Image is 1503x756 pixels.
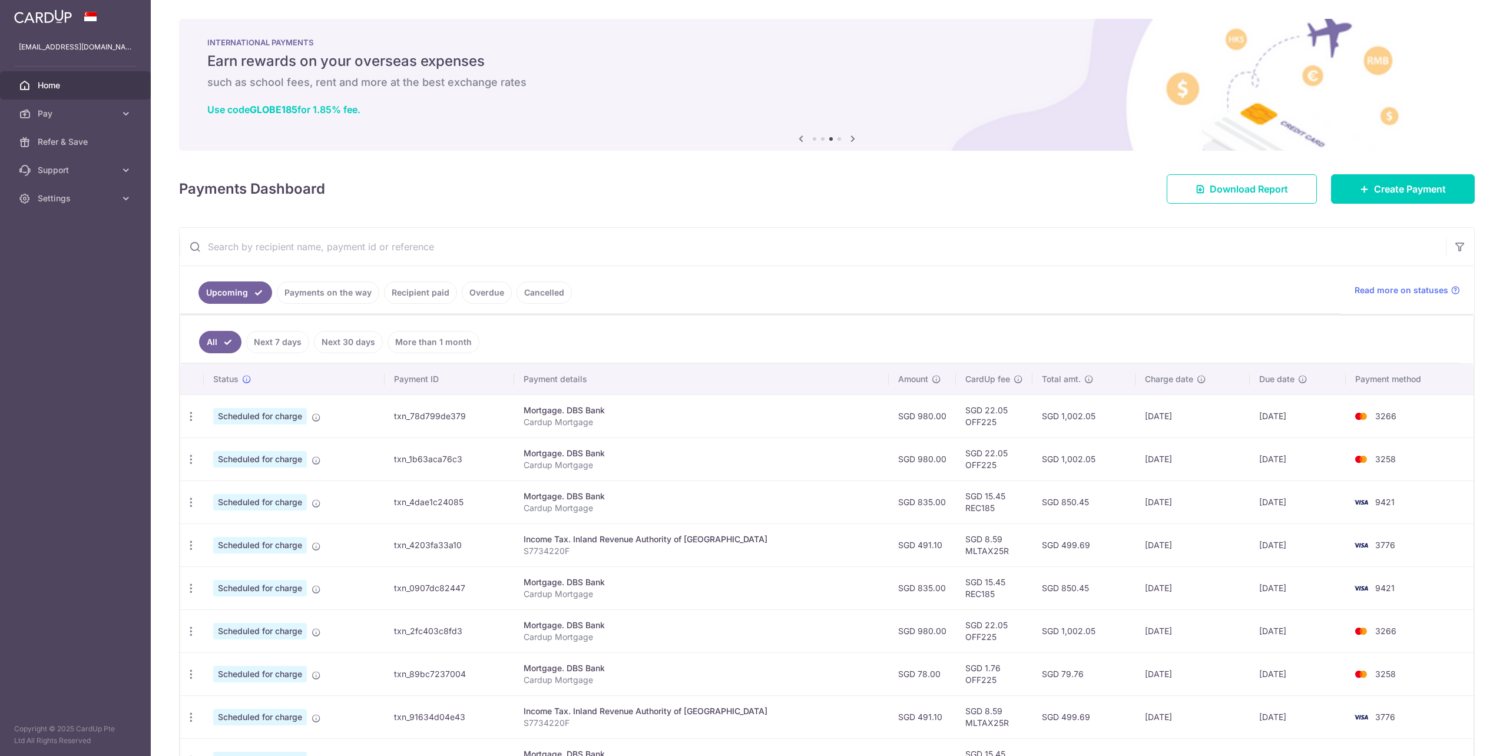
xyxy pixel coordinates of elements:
span: Home [38,79,115,91]
td: SGD 22.05 OFF225 [956,609,1032,652]
td: SGD 499.69 [1032,695,1136,738]
a: Recipient paid [384,281,457,304]
p: Cardup Mortgage [524,588,879,600]
div: Mortgage. DBS Bank [524,490,879,502]
div: Mortgage. DBS Bank [524,576,879,588]
a: All [199,331,241,353]
span: Scheduled for charge [213,623,307,639]
td: SGD 22.05 OFF225 [956,437,1032,480]
span: 9421 [1375,583,1395,593]
span: Amount [898,373,928,385]
td: [DATE] [1250,394,1346,437]
td: [DATE] [1135,523,1250,566]
a: Next 30 days [314,331,383,353]
td: txn_4dae1c24085 [385,480,514,523]
a: Cancelled [517,281,572,304]
td: txn_1b63aca76c3 [385,437,514,480]
span: Create Payment [1374,182,1446,196]
td: [DATE] [1250,437,1346,480]
h6: such as school fees, rent and more at the best exchange rates [207,75,1446,89]
th: Payment method [1346,364,1474,394]
p: Cardup Mortgage [524,502,879,514]
img: Bank Card [1349,581,1373,595]
img: Bank Card [1349,667,1373,681]
p: Cardup Mortgage [524,631,879,643]
div: Mortgage. DBS Bank [524,619,879,631]
td: SGD 8.59 MLTAX25R [956,695,1032,738]
td: [DATE] [1135,695,1250,738]
span: Scheduled for charge [213,451,307,467]
input: Search by recipient name, payment id or reference [180,228,1446,266]
a: Use codeGLOBE185for 1.85% fee. [207,104,360,115]
td: txn_2fc403c8fd3 [385,609,514,652]
td: txn_91634d04e43 [385,695,514,738]
p: Cardup Mortgage [524,674,879,686]
div: Income Tax. Inland Revenue Authority of [GEOGRAPHIC_DATA] [524,533,879,545]
td: [DATE] [1135,652,1250,695]
span: 3266 [1375,626,1396,636]
span: Total amt. [1042,373,1081,385]
a: Read more on statuses [1355,284,1460,296]
th: Payment ID [385,364,514,394]
a: Overdue [462,281,512,304]
img: Bank Card [1349,538,1373,552]
img: Bank Card [1349,710,1373,724]
td: SGD 22.05 OFF225 [956,394,1032,437]
a: More than 1 month [388,331,479,353]
img: Bank Card [1349,452,1373,466]
img: Bank Card [1349,624,1373,638]
td: SGD 8.59 MLTAX25R [956,523,1032,566]
h4: Payments Dashboard [179,178,325,200]
a: Download Report [1167,174,1317,204]
td: SGD 491.10 [889,523,956,566]
a: Payments on the way [277,281,379,304]
iframe: Opens a widget where you can find more information [1428,721,1491,750]
td: SGD 1,002.05 [1032,609,1136,652]
span: Read more on statuses [1355,284,1448,296]
span: 9421 [1375,497,1395,507]
td: [DATE] [1135,437,1250,480]
span: Status [213,373,239,385]
td: SGD 850.45 [1032,480,1136,523]
span: Charge date [1145,373,1193,385]
td: txn_78d799de379 [385,394,514,437]
td: SGD 1.76 OFF225 [956,652,1032,695]
div: Income Tax. Inland Revenue Authority of [GEOGRAPHIC_DATA] [524,705,879,717]
td: [DATE] [1135,394,1250,437]
td: SGD 491.10 [889,695,956,738]
span: 3776 [1375,712,1395,722]
td: SGD 79.76 [1032,652,1136,695]
div: Mortgage. DBS Bank [524,447,879,459]
span: Pay [38,108,115,120]
td: txn_0907dc82447 [385,566,514,609]
p: S7734220F [524,545,879,557]
img: Bank Card [1349,495,1373,509]
td: [DATE] [1250,566,1346,609]
span: CardUp fee [965,373,1010,385]
td: SGD 15.45 REC185 [956,566,1032,609]
td: SGD 1,002.05 [1032,394,1136,437]
b: GLOBE185 [250,104,297,115]
td: [DATE] [1135,480,1250,523]
img: CardUp [14,9,72,24]
td: [DATE] [1250,480,1346,523]
td: txn_4203fa33a10 [385,523,514,566]
td: SGD 499.69 [1032,523,1136,566]
img: Bank Card [1349,409,1373,423]
span: Download Report [1210,182,1288,196]
span: Scheduled for charge [213,537,307,553]
p: [EMAIL_ADDRESS][DOMAIN_NAME] [19,41,132,53]
p: Cardup Mortgage [524,416,879,428]
td: SGD 78.00 [889,652,956,695]
td: [DATE] [1250,609,1346,652]
span: 3258 [1375,669,1396,679]
td: [DATE] [1250,523,1346,566]
span: 3776 [1375,540,1395,550]
td: SGD 835.00 [889,480,956,523]
td: txn_89bc7237004 [385,652,514,695]
td: [DATE] [1135,566,1250,609]
span: 3258 [1375,454,1396,464]
span: Scheduled for charge [213,666,307,682]
p: S7734220F [524,717,879,729]
td: SGD 980.00 [889,394,956,437]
